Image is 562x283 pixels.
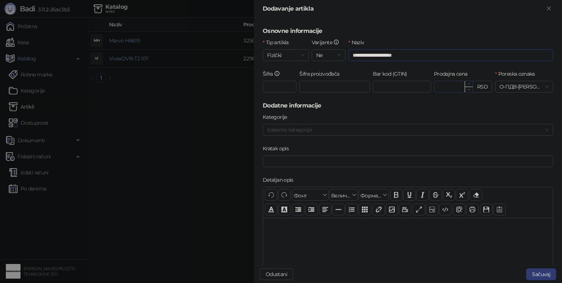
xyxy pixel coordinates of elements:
[434,70,472,78] label: Prodajna cena
[292,204,304,215] button: Извлачење
[263,38,293,46] label: Tip artikla
[299,70,344,78] label: Šifra proizvođača
[526,268,556,280] button: Sačuvaj
[305,204,318,215] button: Увлачење
[319,204,331,215] button: Поравнање
[470,189,482,201] button: Уклони формат
[359,189,389,201] button: Формати
[263,4,544,13] div: Dodavanje artikla
[473,81,492,93] div: RSD
[443,189,455,201] button: Индексирано
[278,189,291,201] button: Понови
[263,176,298,184] label: Detaljan opis
[260,268,293,280] button: Odustani
[413,204,425,215] button: Приказ преко целог екрана
[265,204,277,215] button: Боја текста
[416,189,429,201] button: Искошено
[390,189,402,201] button: Подебљано
[263,113,292,121] label: Kategorije
[263,101,553,110] h5: Dodatne informacije
[372,204,385,215] button: Веза
[493,204,506,215] button: Шаблон
[332,204,345,215] button: Хоризонтална линија
[345,204,358,215] button: Листа
[278,204,291,215] button: Боја позадине
[348,38,369,46] label: Naziv
[263,27,553,35] h5: Osnovne informacije
[373,70,412,78] label: Bar kod (GTIN)
[495,70,539,78] label: Poreska oznaka
[299,81,370,93] input: Šifra proizvođača
[465,81,473,87] span: Increase Value
[468,83,470,85] span: up
[430,189,442,201] button: Прецртано
[468,88,470,91] span: down
[480,204,492,215] button: Сачувај
[439,204,452,215] button: Приказ кода
[426,204,438,215] button: Прикажи блокове
[403,189,416,201] button: Подвучено
[465,87,473,92] span: Decrease Value
[263,144,293,152] label: Kratak opis
[263,70,285,78] label: Šifra
[399,204,411,215] button: Видео
[263,155,553,167] input: Kratak opis
[544,4,553,13] button: Zatvori
[267,50,304,61] span: Fizički
[466,204,479,215] button: Штампај
[456,189,468,201] button: Експонент
[329,189,358,201] button: Величина
[386,204,398,215] button: Слика
[265,189,277,201] button: Поврати
[312,38,344,46] label: Varijante
[453,204,465,215] button: Преглед
[348,49,553,61] input: Naziv
[316,50,341,61] span: Ne
[359,204,371,215] button: Табела
[292,189,329,201] button: Фонт
[373,81,431,93] input: Bar kod (GTIN)
[499,81,549,92] span: О-ПДВ - [PERSON_NAME] ( 20,00 %)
